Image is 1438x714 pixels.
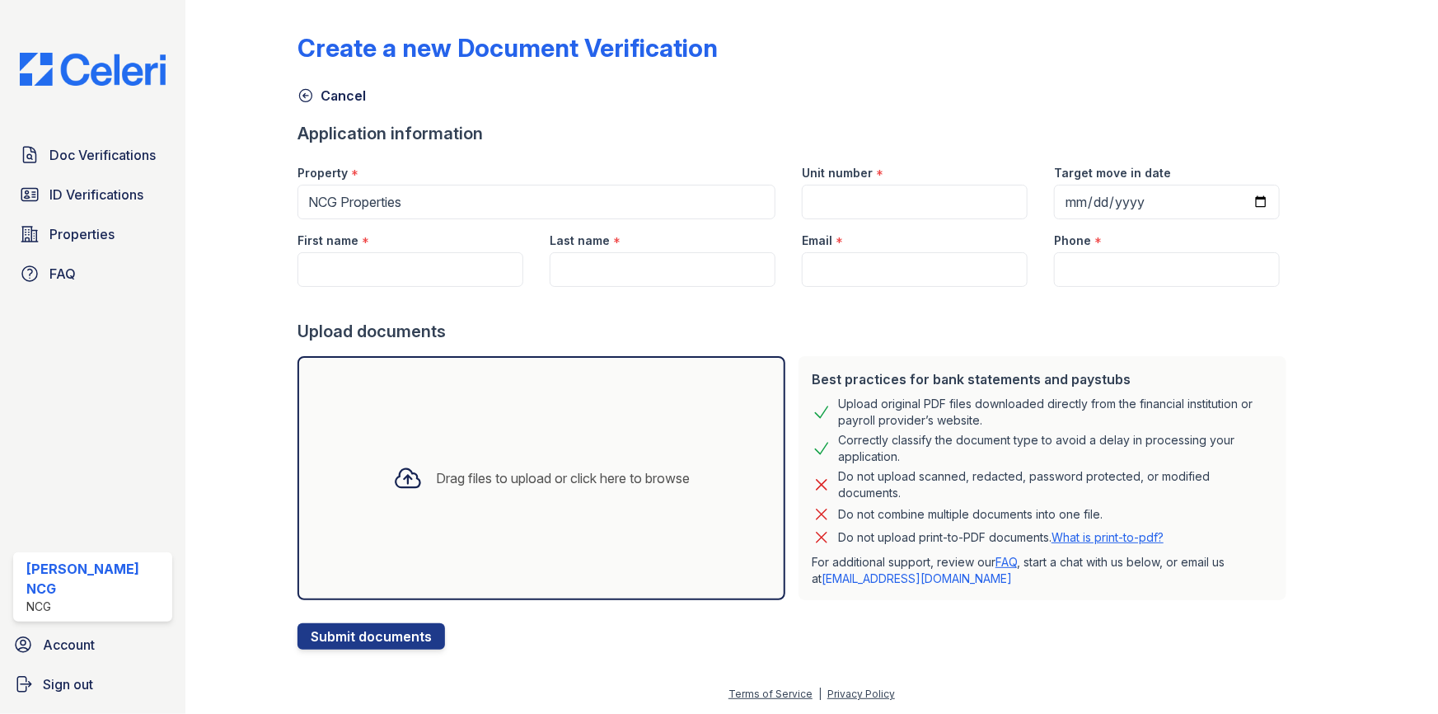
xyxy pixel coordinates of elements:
div: Do not upload scanned, redacted, password protected, or modified documents. [838,468,1273,501]
label: Unit number [802,165,873,181]
p: Do not upload print-to-PDF documents. [838,529,1164,546]
a: Privacy Policy [827,688,895,700]
div: Do not combine multiple documents into one file. [838,505,1103,524]
span: Account [43,635,95,655]
div: Application information [297,122,1293,145]
a: Properties [13,218,172,251]
span: Doc Verifications [49,145,156,165]
a: Account [7,628,179,661]
div: Upload original PDF files downloaded directly from the financial institution or payroll provider’... [838,396,1273,429]
a: FAQ [995,555,1017,569]
label: Property [297,165,348,181]
div: Drag files to upload or click here to browse [436,468,690,488]
div: [PERSON_NAME] NCG [26,559,166,599]
label: Email [802,233,832,249]
img: CE_Logo_Blue-a8612792a0a2168367f1c8372b55b34899dd931a85d93a1a3d3e32e68fde9ad4.png [7,53,179,86]
span: FAQ [49,264,76,284]
a: Cancel [297,86,366,106]
label: Target move in date [1054,165,1171,181]
label: Last name [550,233,610,249]
p: For additional support, review our , start a chat with us below, or email us at [812,554,1273,587]
div: Best practices for bank statements and paystubs [812,369,1273,389]
button: Submit documents [297,623,445,650]
div: Upload documents [297,320,1293,343]
a: [EMAIL_ADDRESS][DOMAIN_NAME] [822,571,1012,585]
a: FAQ [13,257,172,290]
div: NCG [26,599,166,615]
a: Sign out [7,668,179,701]
span: Properties [49,224,115,244]
div: Correctly classify the document type to avoid a delay in processing your application. [838,432,1273,465]
a: Terms of Service [728,688,813,700]
span: ID Verifications [49,185,143,204]
a: ID Verifications [13,178,172,211]
a: What is print-to-pdf? [1052,530,1164,544]
label: First name [297,233,358,249]
div: | [818,688,822,700]
span: Sign out [43,674,93,694]
a: Doc Verifications [13,139,172,171]
label: Phone [1054,233,1091,249]
div: Create a new Document Verification [297,33,718,63]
